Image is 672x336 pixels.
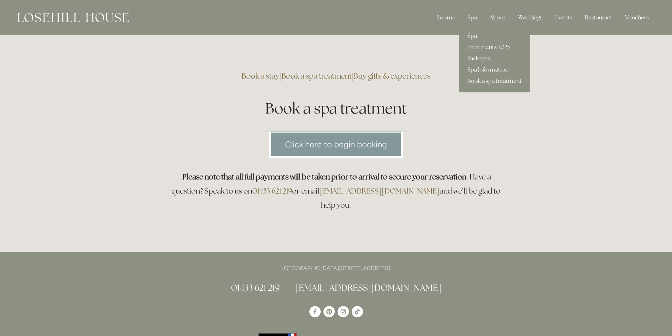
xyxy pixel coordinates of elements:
[462,11,483,25] div: Spa
[168,69,505,83] h3: | |
[459,53,530,64] a: Packages
[459,75,530,87] a: Book a spa treatment
[168,263,505,273] p: [GEOGRAPHIC_DATA][STREET_ADDRESS]
[269,131,403,158] a: Click here to begin booking
[459,64,530,75] a: Spa Information
[338,306,349,317] a: Instagram
[323,306,335,317] a: Pinterest
[296,282,441,293] a: [EMAIL_ADDRESS][DOMAIN_NAME]
[168,98,505,119] h1: Book a spa treatment
[619,11,654,25] a: Vouchers
[281,71,352,81] a: Book a spa treatment
[319,186,440,196] a: [EMAIL_ADDRESS][DOMAIN_NAME]
[18,13,129,22] img: Losehill House
[354,71,430,81] a: Buy gifts & experiences
[484,11,511,25] div: About
[550,11,578,25] div: Events
[182,172,466,182] strong: Please note that all full payments will be taken prior to arrival to secure your reservation
[459,42,530,53] a: Treatments 2025
[309,306,321,317] a: Losehill House Hotel & Spa
[168,170,505,212] h3: . Have a question? Speak to us on or email and we’ll be glad to help you.
[459,30,530,42] a: Spa
[352,306,363,317] a: TikTok
[579,11,618,25] div: Restaurant
[431,11,460,25] div: Rooms
[231,282,280,293] a: 01433 621 219
[252,186,292,196] a: 01433 621 219
[242,71,279,81] a: Book a stay
[513,11,548,25] div: Weddings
